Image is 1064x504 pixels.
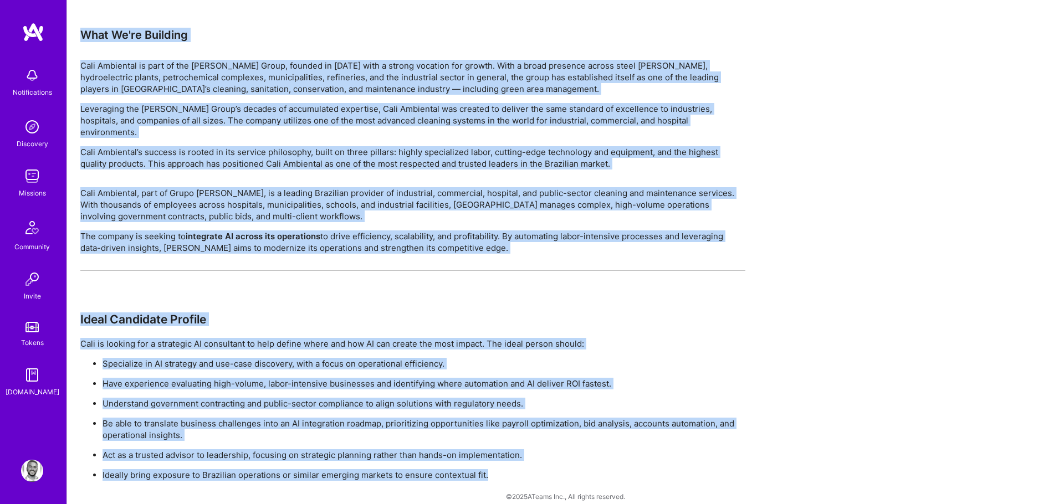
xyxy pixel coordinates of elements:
p: Cali is looking for a strategic AI consultant to help define where and how AI can create the most... [80,338,745,349]
strong: Ideal Candidate Profile [80,312,206,326]
p: Have experience evaluating high-volume, labor-intensive businesses and identifying where automati... [103,378,745,389]
strong: integrate AI across its operations [186,231,320,241]
p: Cali Ambiental is part of the [PERSON_NAME] Group, founded in [DATE] with a strong vocation for g... [80,60,745,95]
img: Community [19,214,45,241]
p: Be able to translate business challenges into an AI integration roadmap, prioritizing opportuniti... [103,418,745,441]
div: Notifications [13,86,52,98]
a: User Avatar [18,460,46,482]
p: Specialize in AI strategy and use-case discovery, with a focus on operational efficiency. [103,358,745,369]
p: Cali Ambiental’s success is rooted in its service philosophy, built on three pillars: highly spec... [80,146,745,169]
p: The company is seeking to to drive efficiency, scalability, and profitability. By automating labo... [80,230,745,254]
p: Understand government contracting and public-sector compliance to align solutions with regulatory... [103,398,745,409]
p: Act as a trusted advisor to leadership, focusing on strategic planning rather than hands-on imple... [103,449,745,461]
img: Invite [21,268,43,290]
p: Ideally bring exposure to Brazilian operations or similar emerging markets to ensure contextual fit. [103,469,745,481]
img: tokens [25,322,39,332]
div: Community [14,241,50,253]
img: logo [22,22,44,42]
p: Leveraging the [PERSON_NAME] Group’s decades of accumulated expertise, Cali Ambiental was created... [80,103,745,138]
img: bell [21,64,43,86]
img: User Avatar [21,460,43,482]
div: Discovery [17,138,48,150]
img: teamwork [21,165,43,187]
div: Missions [19,187,46,199]
div: What We're Building [80,28,745,42]
div: Tokens [21,337,44,348]
img: guide book [21,364,43,386]
div: Invite [24,290,41,302]
img: discovery [21,116,43,138]
p: Cali Ambiental, part of Grupo [PERSON_NAME], is a leading Brazilian provider of industrial, comme... [80,187,745,222]
div: [DOMAIN_NAME] [6,386,59,398]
